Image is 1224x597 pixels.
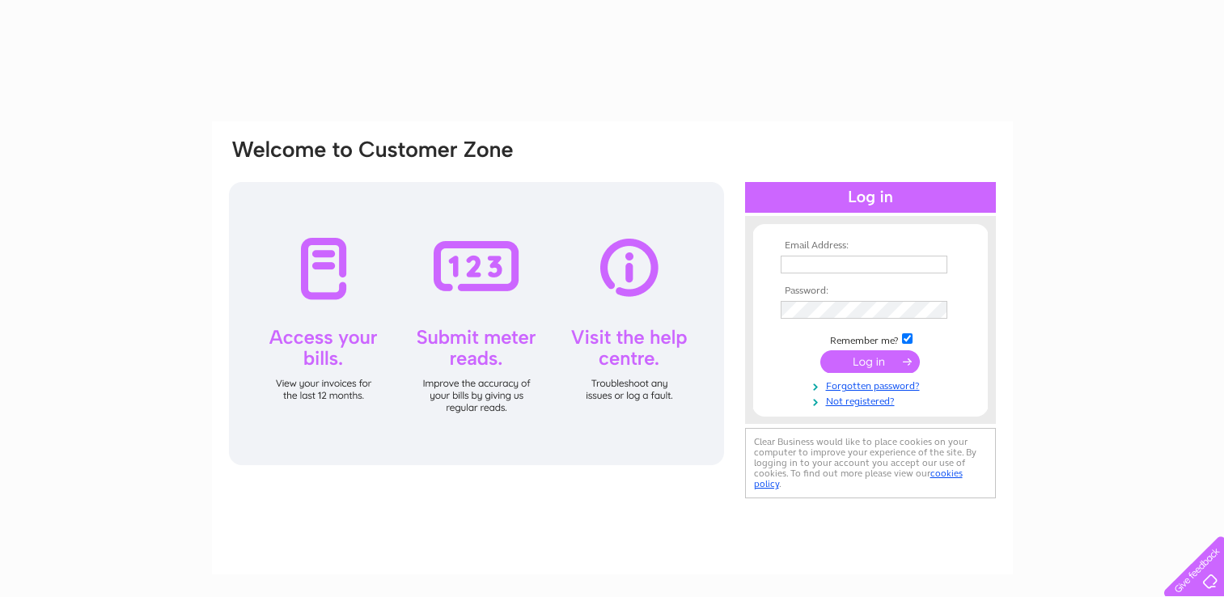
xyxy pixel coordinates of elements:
a: Forgotten password? [781,377,964,392]
a: Not registered? [781,392,964,408]
a: cookies policy [754,468,963,489]
td: Remember me? [777,331,964,347]
input: Submit [820,350,920,373]
th: Email Address: [777,240,964,252]
div: Clear Business would like to place cookies on your computer to improve your experience of the sit... [745,428,996,498]
th: Password: [777,286,964,297]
